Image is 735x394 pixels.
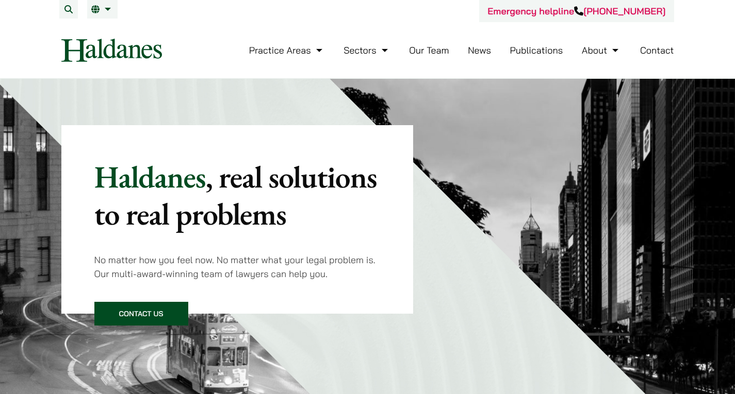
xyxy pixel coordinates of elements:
p: No matter how you feel now. No matter what your legal problem is. Our multi-award-winning team of... [94,253,381,281]
mark: , real solutions to real problems [94,157,377,234]
a: Practice Areas [249,44,325,56]
a: About [582,44,621,56]
a: News [468,44,491,56]
a: Sectors [344,44,390,56]
p: Haldanes [94,158,381,232]
a: Our Team [409,44,449,56]
a: Contact Us [94,302,188,326]
a: Emergency helpline[PHONE_NUMBER] [487,5,665,17]
a: EN [91,5,113,13]
img: Logo of Haldanes [61,39,162,62]
a: Contact [640,44,674,56]
a: Publications [510,44,563,56]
